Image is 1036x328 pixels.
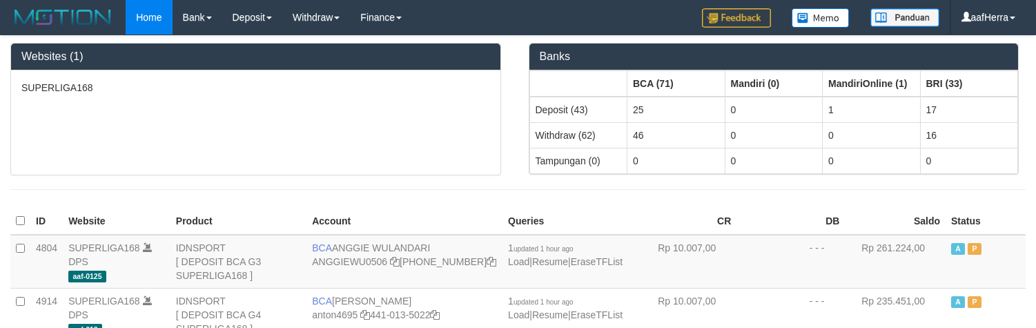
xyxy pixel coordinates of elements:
th: Account [306,208,502,235]
td: 0 [823,122,921,148]
a: Load [508,256,529,267]
td: 16 [920,122,1018,148]
a: Copy anton4695 to clipboard [360,309,370,320]
a: EraseTFList [571,309,623,320]
a: SUPERLIGA168 [68,242,140,253]
a: SUPERLIGA168 [68,296,140,307]
td: 17 [920,97,1018,123]
span: 1 [508,242,574,253]
td: - - - [736,235,845,289]
td: ANGGIE WULANDARI [PHONE_NUMBER] [306,235,502,289]
span: updated 1 hour ago [514,245,574,253]
td: Deposit (43) [529,97,627,123]
h3: Websites (1) [21,50,490,63]
th: Status [946,208,1026,235]
span: Paused [968,243,981,255]
span: | | [508,242,623,267]
td: 0 [725,148,823,173]
th: ID [30,208,63,235]
td: 1 [823,97,921,123]
td: 0 [920,148,1018,173]
td: 0 [725,122,823,148]
span: BCA [312,296,332,307]
td: 4804 [30,235,63,289]
a: Resume [532,256,568,267]
td: 25 [627,97,725,123]
td: 46 [627,122,725,148]
a: anton4695 [312,309,358,320]
td: 0 [823,148,921,173]
a: Copy 4410135022 to clipboard [430,309,440,320]
a: Copy ANGGIEWU0506 to clipboard [390,256,400,267]
span: BCA [312,242,332,253]
img: panduan.png [870,8,939,27]
span: Paused [968,296,981,308]
td: Rp 261.224,00 [845,235,946,289]
th: Group: activate to sort column ascending [920,70,1018,97]
p: SUPERLIGA168 [21,81,490,95]
th: Group: activate to sort column ascending [823,70,921,97]
span: updated 1 hour ago [514,298,574,306]
th: Product [170,208,306,235]
td: Tampungan (0) [529,148,627,173]
a: ANGGIEWU0506 [312,256,387,267]
a: Copy 4062213373 to clipboard [487,256,496,267]
h3: Banks [540,50,1008,63]
th: Queries [502,208,628,235]
td: 0 [725,97,823,123]
a: EraseTFList [571,256,623,267]
a: Resume [532,309,568,320]
td: Withdraw (62) [529,122,627,148]
span: aaf-0125 [68,271,106,282]
td: DPS [63,235,170,289]
th: Group: activate to sort column ascending [627,70,725,97]
img: MOTION_logo.png [10,7,115,28]
td: 0 [627,148,725,173]
img: Button%20Memo.svg [792,8,850,28]
th: DB [736,208,845,235]
span: Active [951,243,965,255]
img: Feedback.jpg [702,8,771,28]
span: Active [951,296,965,308]
td: IDNSPORT [ DEPOSIT BCA G3 SUPERLIGA168 ] [170,235,306,289]
th: Group: activate to sort column ascending [725,70,823,97]
span: | | [508,296,623,320]
td: Rp 10.007,00 [628,235,736,289]
span: 1 [508,296,574,307]
th: Website [63,208,170,235]
th: CR [628,208,736,235]
th: Group: activate to sort column ascending [529,70,627,97]
a: Load [508,309,529,320]
th: Saldo [845,208,946,235]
